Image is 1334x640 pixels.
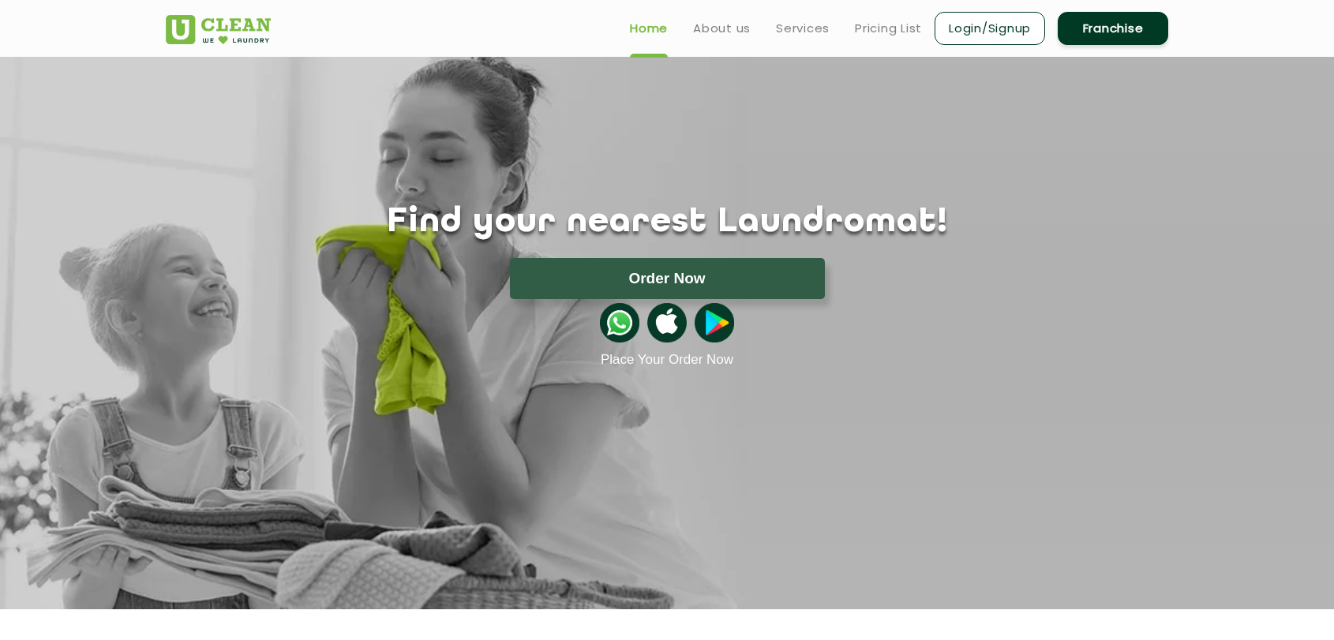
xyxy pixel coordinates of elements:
a: Place Your Order Now [601,352,733,368]
button: Order Now [510,258,825,299]
img: apple-icon.png [647,303,687,342]
a: Franchise [1058,12,1168,45]
a: About us [693,19,751,38]
img: whatsappicon.png [600,303,639,342]
img: playstoreicon.png [695,303,734,342]
a: Home [630,19,668,38]
img: UClean Laundry and Dry Cleaning [166,15,271,44]
a: Login/Signup [935,12,1045,45]
a: Pricing List [855,19,922,38]
h1: Find your nearest Laundromat! [154,203,1180,242]
a: Services [776,19,830,38]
